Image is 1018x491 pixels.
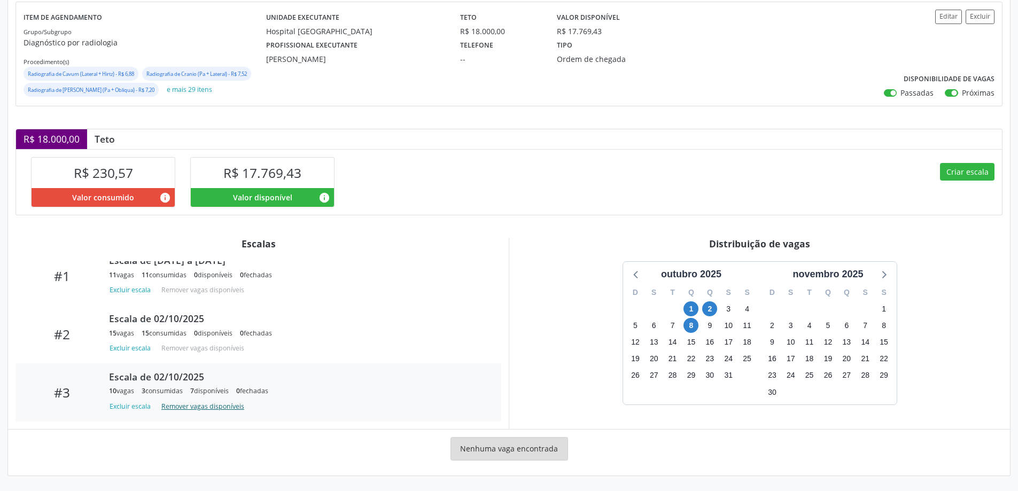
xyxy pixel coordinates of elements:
span: quarta-feira, 15 de outubro de 2025 [683,335,698,350]
p: Diagnóstico por radiologia [24,37,266,48]
span: 11 [109,270,116,279]
div: #3 [23,385,102,400]
span: R$ 230,57 [74,164,133,182]
span: 11 [142,270,149,279]
div: D [763,284,782,301]
span: quinta-feira, 30 de outubro de 2025 [702,368,717,383]
span: 3 [142,386,145,395]
small: Radiografia de Cavum (Lateral + Hirtz) - R$ 6,88 [28,71,134,77]
span: terça-feira, 21 de outubro de 2025 [665,352,680,367]
span: terça-feira, 4 de novembro de 2025 [802,318,817,333]
span: 0 [194,270,198,279]
span: sexta-feira, 10 de outubro de 2025 [721,318,736,333]
small: Procedimento(s) [24,58,69,66]
span: domingo, 5 de outubro de 2025 [628,318,643,333]
span: segunda-feira, 3 de novembro de 2025 [783,318,798,333]
label: Valor disponível [557,10,620,26]
span: quarta-feira, 26 de novembro de 2025 [820,368,835,383]
span: terça-feira, 11 de novembro de 2025 [802,335,817,350]
span: sexta-feira, 7 de novembro de 2025 [858,318,873,333]
div: -- [460,53,542,65]
span: quarta-feira, 19 de novembro de 2025 [820,352,835,367]
div: R$ 18.000,00 [16,129,87,149]
span: quinta-feira, 6 de novembro de 2025 [839,318,854,333]
span: terça-feira, 28 de outubro de 2025 [665,368,680,383]
span: terça-feira, 14 de outubro de 2025 [665,335,680,350]
label: Próximas [962,87,994,98]
span: quarta-feira, 22 de outubro de 2025 [683,352,698,367]
span: sexta-feira, 28 de novembro de 2025 [858,368,873,383]
span: domingo, 12 de outubro de 2025 [628,335,643,350]
span: segunda-feira, 20 de outubro de 2025 [647,352,662,367]
span: sexta-feira, 24 de outubro de 2025 [721,352,736,367]
div: disponíveis [194,329,232,338]
div: R$ 18.000,00 [460,26,542,37]
span: 0 [236,386,240,395]
span: quarta-feira, 29 de outubro de 2025 [683,368,698,383]
span: segunda-feira, 10 de novembro de 2025 [783,335,798,350]
span: domingo, 30 de novembro de 2025 [765,385,780,400]
label: Unidade executante [266,10,339,26]
div: Q [701,284,719,301]
span: sábado, 29 de novembro de 2025 [876,368,891,383]
span: domingo, 16 de novembro de 2025 [765,352,780,367]
span: sexta-feira, 14 de novembro de 2025 [858,335,873,350]
div: fechadas [240,329,272,338]
label: Passadas [900,87,934,98]
span: quinta-feira, 9 de outubro de 2025 [702,318,717,333]
div: Q [819,284,837,301]
span: 0 [240,329,244,338]
div: Escalas [15,238,501,250]
span: terça-feira, 7 de outubro de 2025 [665,318,680,333]
span: domingo, 19 de outubro de 2025 [628,352,643,367]
span: quarta-feira, 12 de novembro de 2025 [820,335,835,350]
div: S [738,284,757,301]
span: sexta-feira, 17 de outubro de 2025 [721,335,736,350]
span: sexta-feira, 21 de novembro de 2025 [858,352,873,367]
span: quarta-feira, 5 de novembro de 2025 [820,318,835,333]
span: sábado, 18 de outubro de 2025 [740,335,755,350]
button: Excluir escala [109,341,155,356]
small: Radiografia de [PERSON_NAME] (Pa + Obliqua) - R$ 7,20 [28,87,154,93]
button: Excluir [966,10,994,24]
div: S [875,284,893,301]
span: quinta-feira, 20 de novembro de 2025 [839,352,854,367]
span: sábado, 15 de novembro de 2025 [876,335,891,350]
div: outubro 2025 [657,267,726,282]
div: D [626,284,645,301]
button: Editar [935,10,962,24]
div: Q [682,284,701,301]
span: 15 [142,329,149,338]
span: terça-feira, 18 de novembro de 2025 [802,352,817,367]
div: R$ 17.769,43 [557,26,602,37]
span: Valor consumido [72,192,134,203]
div: fechadas [236,386,268,395]
div: disponíveis [190,386,229,395]
span: sexta-feira, 3 de outubro de 2025 [721,301,736,316]
div: novembro 2025 [788,267,867,282]
label: Tipo [557,37,572,53]
span: quarta-feira, 1 de outubro de 2025 [683,301,698,316]
div: T [663,284,682,301]
label: Profissional executante [266,37,358,53]
span: segunda-feira, 6 de outubro de 2025 [647,318,662,333]
div: S [719,284,738,301]
span: sábado, 4 de outubro de 2025 [740,301,755,316]
span: segunda-feira, 27 de outubro de 2025 [647,368,662,383]
div: consumidas [142,329,186,338]
div: Hospital [GEOGRAPHIC_DATA] [266,26,445,37]
span: sábado, 25 de outubro de 2025 [740,352,755,367]
div: S [644,284,663,301]
label: Teto [460,10,477,26]
span: quinta-feira, 16 de outubro de 2025 [702,335,717,350]
span: quarta-feira, 8 de outubro de 2025 [683,318,698,333]
button: Criar escala [940,163,994,181]
span: sábado, 11 de outubro de 2025 [740,318,755,333]
span: domingo, 9 de novembro de 2025 [765,335,780,350]
div: [PERSON_NAME] [266,53,445,65]
div: Escala de 02/10/2025 [109,313,486,324]
span: quinta-feira, 27 de novembro de 2025 [839,368,854,383]
span: Valor disponível [233,192,292,203]
label: Item de agendamento [24,10,102,26]
span: sexta-feira, 31 de outubro de 2025 [721,368,736,383]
